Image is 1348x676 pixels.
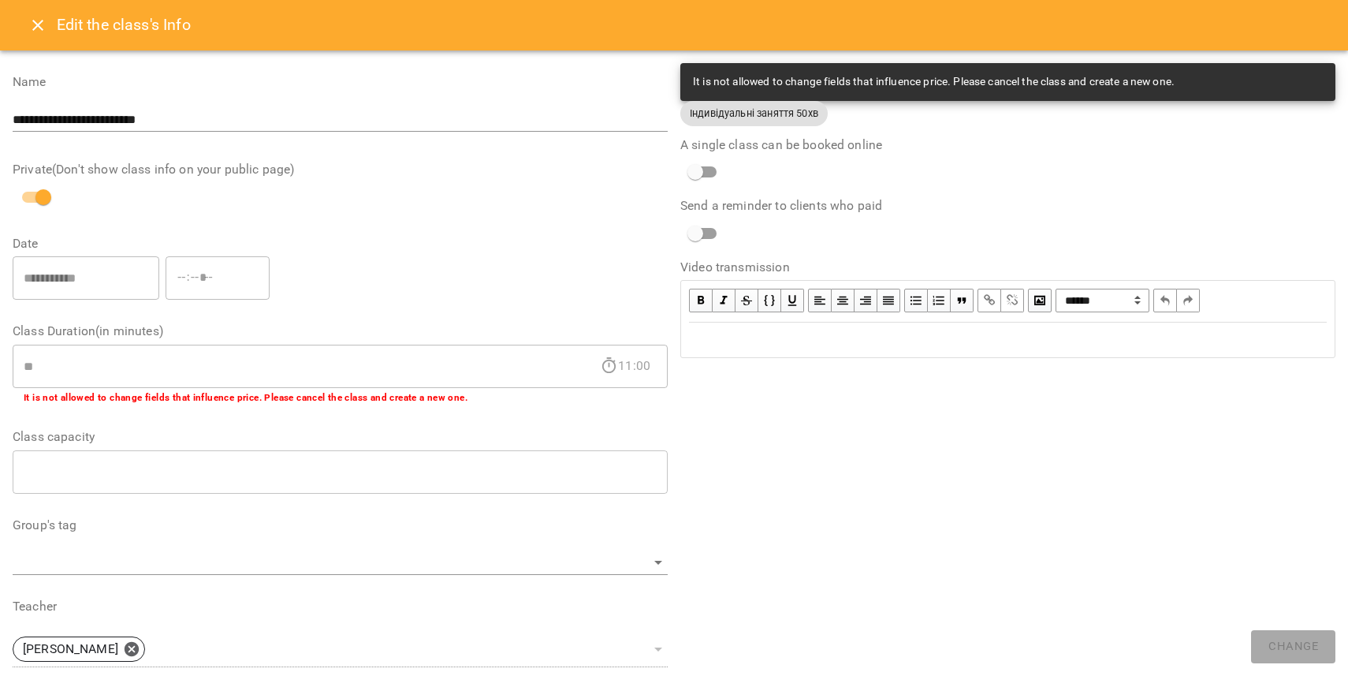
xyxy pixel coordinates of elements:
[1028,289,1052,312] button: Image
[928,289,951,312] button: OL
[13,600,668,613] label: Teacher
[1056,289,1149,312] select: Block type
[13,237,668,250] label: Date
[1056,289,1149,312] span: Normal
[951,289,974,312] button: Blockquote
[57,13,191,37] h6: Edit the class's Info
[735,289,758,312] button: Strikethrough
[23,640,118,659] p: [PERSON_NAME]
[13,76,668,88] label: Name
[693,68,1175,96] div: It is not allowed to change fields that influence price. Please cancel the class and create a new...
[13,325,668,338] label: Class Duration(in minutes)
[19,6,57,44] button: Close
[680,139,1335,151] label: A single class can be booked online
[13,163,668,176] label: Private(Don't show class info on your public page)
[689,289,713,312] button: Bold
[832,289,855,312] button: Align Center
[13,632,668,667] div: [PERSON_NAME]
[855,289,877,312] button: Align Right
[758,289,781,312] button: Monospace
[877,289,900,312] button: Align Justify
[1001,289,1024,312] button: Remove Link
[24,392,467,403] b: It is not allowed to change fields that influence price. Please cancel the class and create a new...
[13,637,145,662] div: [PERSON_NAME]
[680,106,828,121] span: Індивідуальні заняття 50хв
[680,200,1335,212] label: Send a reminder to clients who paid
[13,431,668,443] label: Class capacity
[977,289,1001,312] button: Link
[781,289,804,312] button: Underline
[808,289,832,312] button: Align Left
[680,261,1335,274] label: Video transmission
[1177,289,1200,312] button: Redo
[13,519,668,532] label: Group's tag
[682,323,1334,357] div: Edit text
[904,289,928,312] button: UL
[1153,289,1177,312] button: Undo
[713,289,735,312] button: Italic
